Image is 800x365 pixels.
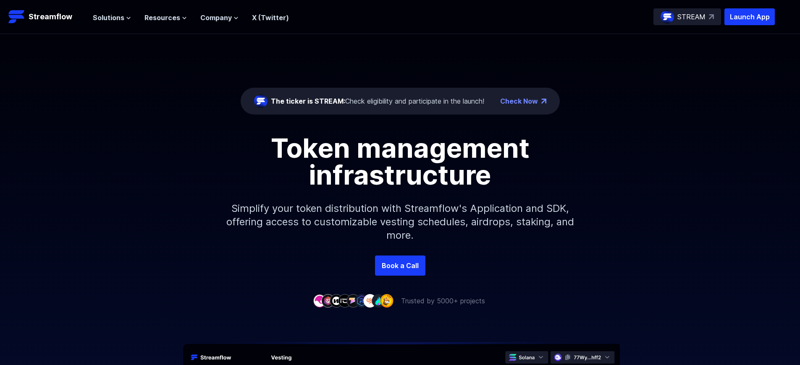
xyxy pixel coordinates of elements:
[321,294,335,307] img: company-2
[93,13,124,23] span: Solutions
[401,296,485,306] p: Trusted by 5000+ projects
[330,294,343,307] img: company-3
[271,96,484,106] div: Check eligibility and participate in the launch!
[254,94,268,108] img: streamflow-logo-circle.png
[29,11,72,23] p: Streamflow
[313,294,326,307] img: company-1
[661,10,674,23] img: streamflow-logo-circle.png
[677,12,706,22] p: STREAM
[653,8,721,25] a: STREAM
[380,294,393,307] img: company-9
[338,294,351,307] img: company-4
[252,13,289,22] a: X (Twitter)
[200,13,239,23] button: Company
[144,13,180,23] span: Resources
[541,99,546,104] img: top-right-arrow.png
[144,13,187,23] button: Resources
[372,294,385,307] img: company-8
[211,135,589,188] h1: Token management infrastructure
[724,8,775,25] button: Launch App
[346,294,360,307] img: company-5
[375,255,425,276] a: Book a Call
[200,13,232,23] span: Company
[8,8,84,25] a: Streamflow
[363,294,377,307] img: company-7
[93,13,131,23] button: Solutions
[8,8,25,25] img: Streamflow Logo
[500,96,538,106] a: Check Now
[355,294,368,307] img: company-6
[220,188,581,255] p: Simplify your token distribution with Streamflow's Application and SDK, offering access to custom...
[271,97,345,105] span: The ticker is STREAM:
[709,14,714,19] img: top-right-arrow.svg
